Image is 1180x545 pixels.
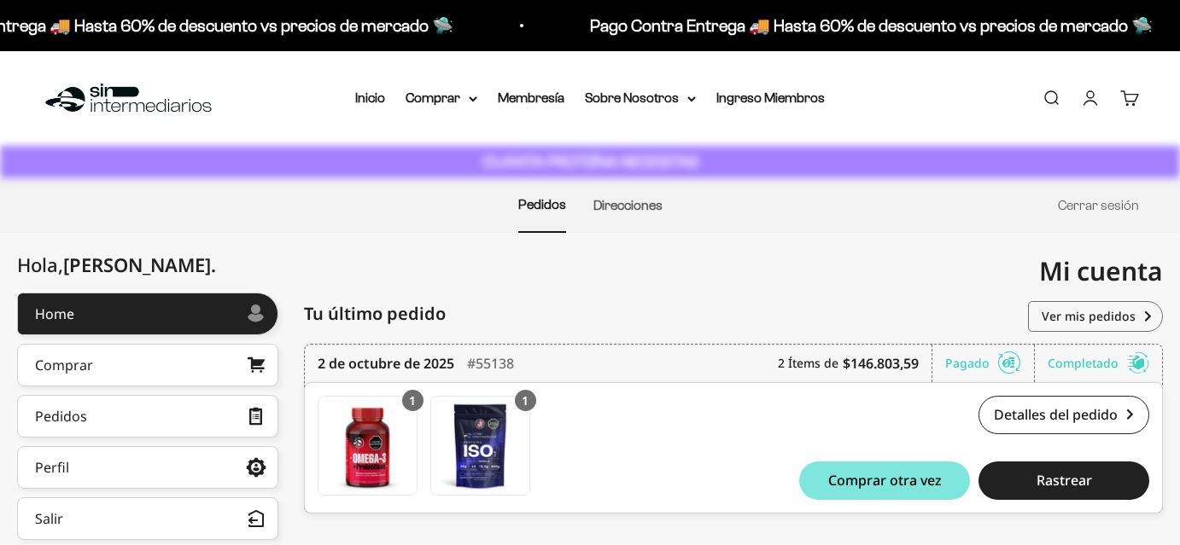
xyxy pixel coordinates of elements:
[318,397,417,495] img: Translation missing: es.Gomas con Omega 3 DHA y Prebióticos
[17,395,278,438] a: Pedidos
[799,461,970,500] button: Comprar otra vez
[35,358,93,372] div: Comprar
[211,252,216,277] span: .
[17,254,216,275] div: Hola,
[589,12,1152,39] p: Pago Contra Entrega 🚚 Hasta 60% de descuento vs precios de mercado 🛸
[1037,473,1092,487] span: Rastrear
[431,397,529,495] img: Translation missing: es.Proteína Aislada ISO - Vainilla - Vanilla / 2 libras (910g)
[482,153,698,171] strong: CUANTA PROTEÍNA NECESITAS
[402,390,424,411] div: 1
[467,345,514,382] div: #55138
[1058,198,1139,212] a: Cerrar sesión
[35,461,69,474] div: Perfil
[35,307,74,321] div: Home
[716,90,825,105] a: Ingreso Miembros
[515,390,536,411] div: 1
[518,197,566,212] a: Pedidos
[828,473,942,487] span: Comprar otra vez
[355,90,385,105] a: Inicio
[17,293,278,335] a: Home
[1048,345,1149,382] div: Completado
[498,90,564,105] a: Membresía
[63,252,216,277] span: [PERSON_NAME]
[778,345,932,382] div: 2 Ítems de
[17,446,278,489] a: Perfil
[978,461,1149,500] button: Rastrear
[318,353,454,374] time: 2 de octubre de 2025
[945,345,1035,382] div: Pagado
[593,198,663,212] a: Direcciones
[35,512,63,525] div: Salir
[304,301,446,327] span: Tu último pedido
[978,396,1149,434] a: Detalles del pedido
[843,353,919,374] b: $146.803,59
[430,396,530,496] a: Proteína Aislada ISO - Vainilla - Vanilla / 2 libras (910g)
[406,87,477,109] summary: Comprar
[17,497,278,540] button: Salir
[1028,301,1163,332] a: Ver mis pedidos
[35,409,87,423] div: Pedidos
[585,87,696,109] summary: Sobre Nosotros
[318,396,418,496] a: Gomas con Omega 3 DHA y Prebióticos
[17,344,278,386] a: Comprar
[1039,253,1163,288] span: Mi cuenta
